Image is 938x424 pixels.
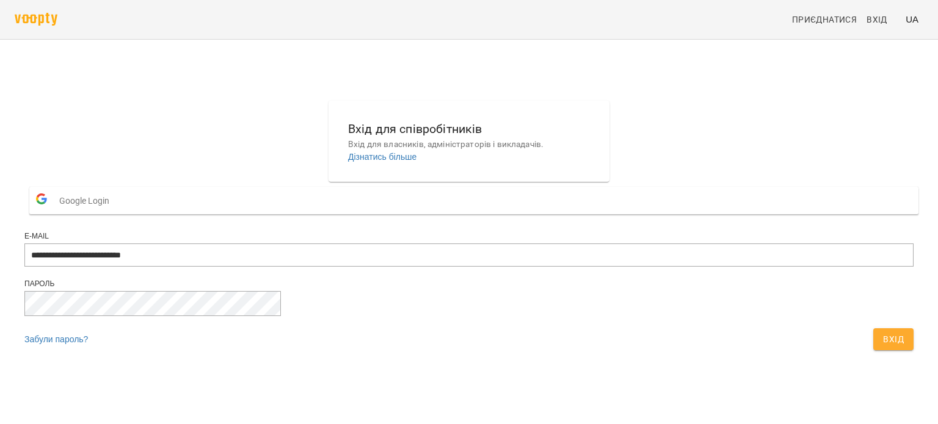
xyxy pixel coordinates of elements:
[348,152,416,162] a: Дізнатись більше
[862,9,901,31] a: Вхід
[787,9,862,31] a: Приєднатися
[15,13,57,26] img: voopty.png
[883,332,904,347] span: Вхід
[873,328,914,350] button: Вхід
[24,231,914,242] div: E-mail
[792,12,857,27] span: Приєднатися
[867,12,887,27] span: Вхід
[906,13,918,26] span: UA
[24,334,88,344] a: Забули пароль?
[338,110,600,173] button: Вхід для співробітниківВхід для власників, адміністраторів і викладачів.Дізнатись більше
[348,138,590,151] p: Вхід для власників, адміністраторів і викладачів.
[24,279,914,289] div: Пароль
[29,187,918,214] button: Google Login
[901,8,923,31] button: UA
[59,189,115,213] span: Google Login
[348,120,590,138] h6: Вхід для співробітників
